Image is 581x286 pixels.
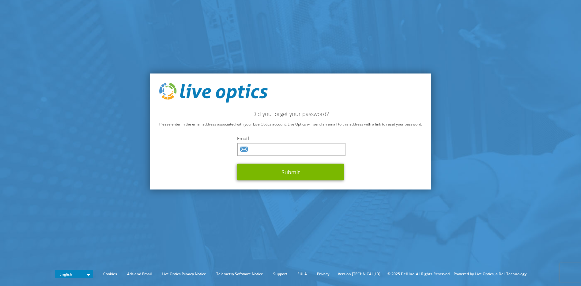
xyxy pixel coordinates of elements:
[269,271,292,277] a: Support
[159,83,268,103] img: live_optics_svg.svg
[159,121,422,128] p: Please enter in the email address associated with your Live Optics account. Live Optics will send...
[454,271,526,277] li: Powered by Live Optics, a Dell Technology
[312,271,334,277] a: Privacy
[335,271,383,277] li: Version [TECHNICAL_ID]
[237,164,344,180] button: Submit
[159,110,422,117] h2: Did you forget your password?
[99,271,122,277] a: Cookies
[123,271,156,277] a: Ads and Email
[212,271,268,277] a: Telemetry Software Notice
[157,271,211,277] a: Live Optics Privacy Notice
[293,271,311,277] a: EULA
[384,271,453,277] li: © 2025 Dell Inc. All Rights Reserved
[237,135,344,141] label: Email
